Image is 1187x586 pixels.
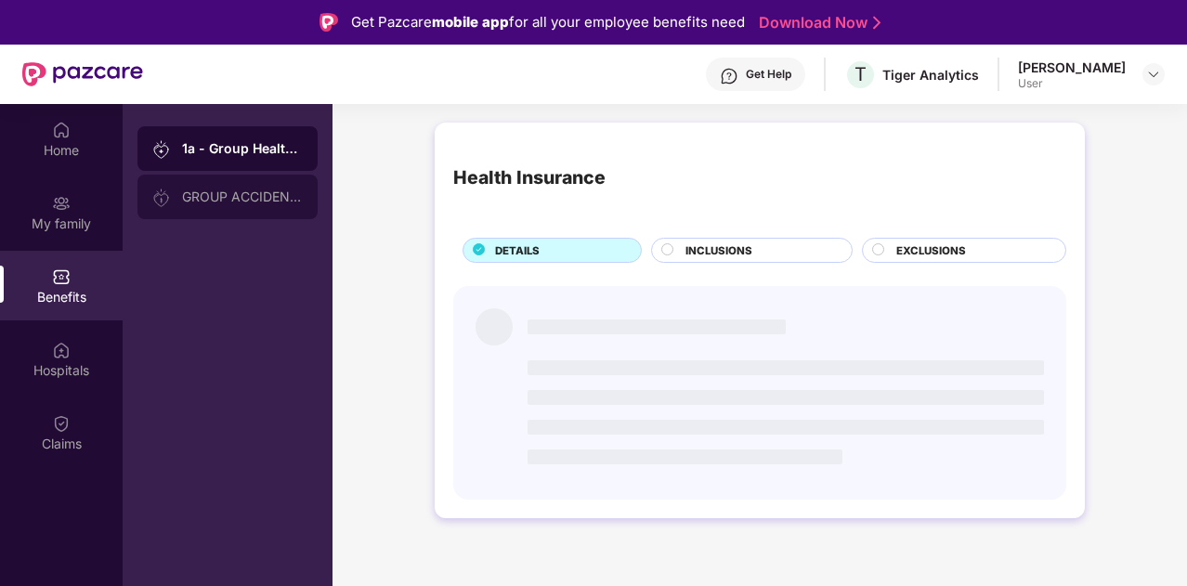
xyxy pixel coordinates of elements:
img: svg+xml;base64,PHN2ZyBpZD0iSG9tZSIgeG1sbnM9Imh0dHA6Ly93d3cudzMub3JnLzIwMDAvc3ZnIiB3aWR0aD0iMjAiIG... [52,121,71,139]
img: Stroke [873,13,880,33]
span: INCLUSIONS [685,242,752,259]
span: T [854,63,867,85]
img: svg+xml;base64,PHN2ZyB3aWR0aD0iMjAiIGhlaWdodD0iMjAiIHZpZXdCb3g9IjAgMCAyMCAyMCIgZmlsbD0ibm9uZSIgeG... [52,194,71,213]
div: GROUP ACCIDENTAL INSURANCE [182,189,303,204]
strong: mobile app [432,13,509,31]
div: Tiger Analytics [882,66,979,84]
img: svg+xml;base64,PHN2ZyBpZD0iRHJvcGRvd24tMzJ4MzIiIHhtbG5zPSJodHRwOi8vd3d3LnczLm9yZy8yMDAwL3N2ZyIgd2... [1146,67,1161,82]
div: Health Insurance [453,163,606,192]
img: svg+xml;base64,PHN2ZyB3aWR0aD0iMjAiIGhlaWdodD0iMjAiIHZpZXdCb3g9IjAgMCAyMCAyMCIgZmlsbD0ibm9uZSIgeG... [152,189,171,207]
div: Get Pazcare for all your employee benefits need [351,11,745,33]
img: svg+xml;base64,PHN2ZyBpZD0iSGVscC0zMngzMiIgeG1sbnM9Imh0dHA6Ly93d3cudzMub3JnLzIwMDAvc3ZnIiB3aWR0aD... [720,67,738,85]
img: svg+xml;base64,PHN2ZyBpZD0iSG9zcGl0YWxzIiB4bWxucz0iaHR0cDovL3d3dy53My5vcmcvMjAwMC9zdmciIHdpZHRoPS... [52,341,71,359]
img: New Pazcare Logo [22,62,143,86]
img: svg+xml;base64,PHN2ZyB3aWR0aD0iMjAiIGhlaWdodD0iMjAiIHZpZXdCb3g9IjAgMCAyMCAyMCIgZmlsbD0ibm9uZSIgeG... [152,140,171,159]
div: Get Help [746,67,791,82]
div: User [1018,76,1126,91]
span: EXCLUSIONS [896,242,966,259]
span: DETAILS [495,242,540,259]
div: [PERSON_NAME] [1018,59,1126,76]
a: Download Now [759,13,875,33]
img: svg+xml;base64,PHN2ZyBpZD0iQ2xhaW0iIHhtbG5zPSJodHRwOi8vd3d3LnczLm9yZy8yMDAwL3N2ZyIgd2lkdGg9IjIwIi... [52,414,71,433]
div: 1a - Group Health Insurance [182,139,303,158]
img: svg+xml;base64,PHN2ZyBpZD0iQmVuZWZpdHMiIHhtbG5zPSJodHRwOi8vd3d3LnczLm9yZy8yMDAwL3N2ZyIgd2lkdGg9Ij... [52,267,71,286]
img: Logo [320,13,338,32]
